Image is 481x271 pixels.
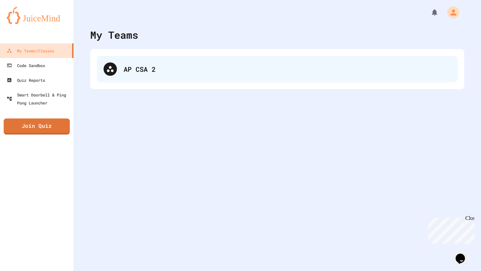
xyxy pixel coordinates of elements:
iframe: chat widget [453,244,474,264]
div: Smart Doorbell & Ping Pong Launcher [7,91,71,107]
div: Code Sandbox [7,61,45,69]
div: Quiz Reports [7,76,45,84]
div: My Teams/Classes [7,47,54,55]
div: My Notifications [418,7,440,18]
div: AP CSA 2 [124,64,451,74]
div: AP CSA 2 [97,56,458,82]
div: Chat with us now!Close [3,3,46,42]
iframe: chat widget [426,215,474,244]
img: logo-orange.svg [7,7,67,24]
div: My Teams [90,27,138,42]
div: My Account [440,5,461,20]
a: Join Quiz [4,118,70,134]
